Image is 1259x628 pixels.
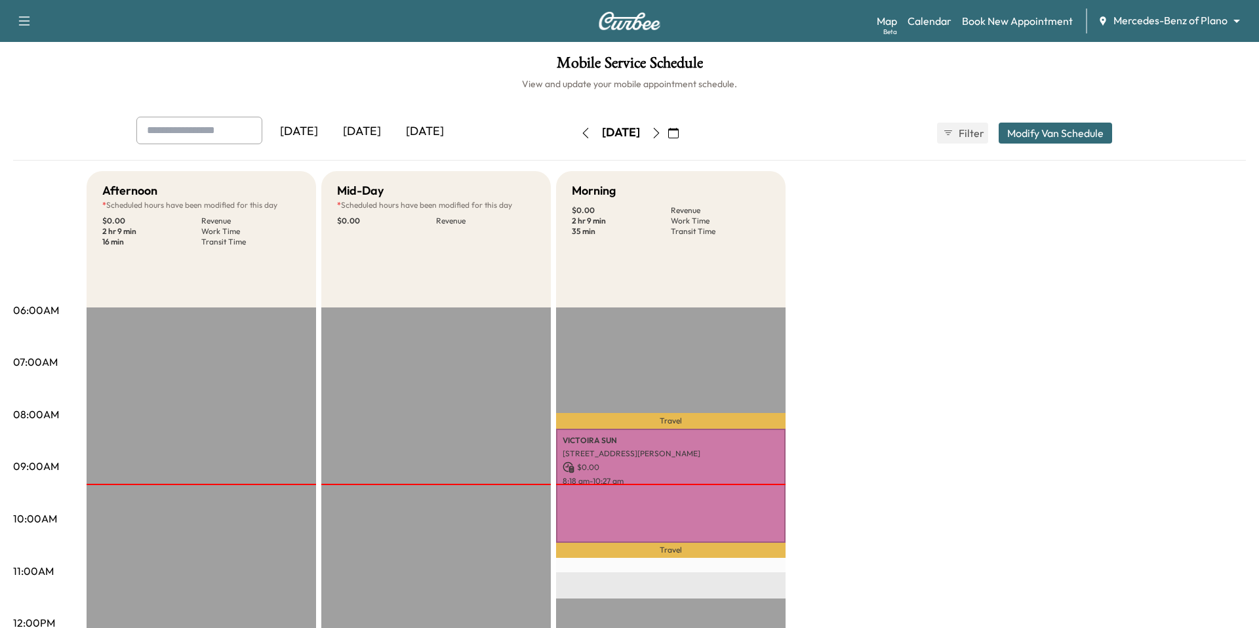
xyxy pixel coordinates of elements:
a: Book New Appointment [962,13,1073,29]
button: Modify Van Schedule [999,123,1112,144]
div: [DATE] [602,125,640,141]
div: [DATE] [268,117,330,147]
h5: Afternoon [102,182,157,200]
h1: Mobile Service Schedule [13,55,1246,77]
p: Work Time [671,216,770,226]
h6: View and update your mobile appointment schedule. [13,77,1246,90]
a: Calendar [908,13,951,29]
p: 07:00AM [13,354,58,370]
p: 11:00AM [13,563,54,579]
h5: Mid-Day [337,182,384,200]
span: Mercedes-Benz of Plano [1113,13,1228,28]
p: Scheduled hours have been modified for this day [337,200,535,210]
p: 35 min [572,226,671,237]
p: 09:00AM [13,458,59,474]
p: Transit Time [201,237,300,247]
img: Curbee Logo [598,12,661,30]
p: Scheduled hours have been modified for this day [102,200,300,210]
p: $ 0.00 [563,461,779,473]
h5: Morning [572,182,616,200]
div: Beta [883,27,897,37]
button: Filter [937,123,988,144]
p: [STREET_ADDRESS][PERSON_NAME] [563,448,779,459]
p: Travel [556,413,786,429]
p: Revenue [201,216,300,226]
p: Revenue [436,216,535,226]
p: 16 min [102,237,201,247]
p: 2 hr 9 min [572,216,671,226]
p: $ 0.00 [337,216,436,226]
span: Filter [959,125,982,141]
p: 08:00AM [13,406,59,422]
p: 06:00AM [13,302,59,318]
p: Transit Time [671,226,770,237]
p: 2 hr 9 min [102,226,201,237]
p: $ 0.00 [102,216,201,226]
div: [DATE] [330,117,393,147]
p: Work Time [201,226,300,237]
p: VICTOIRA SUN [563,435,779,446]
p: Revenue [671,205,770,216]
p: 10:00AM [13,511,57,526]
p: 8:18 am - 10:27 am [563,476,779,486]
p: Travel [556,543,786,558]
p: $ 0.00 [572,205,671,216]
div: [DATE] [393,117,456,147]
a: MapBeta [877,13,897,29]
